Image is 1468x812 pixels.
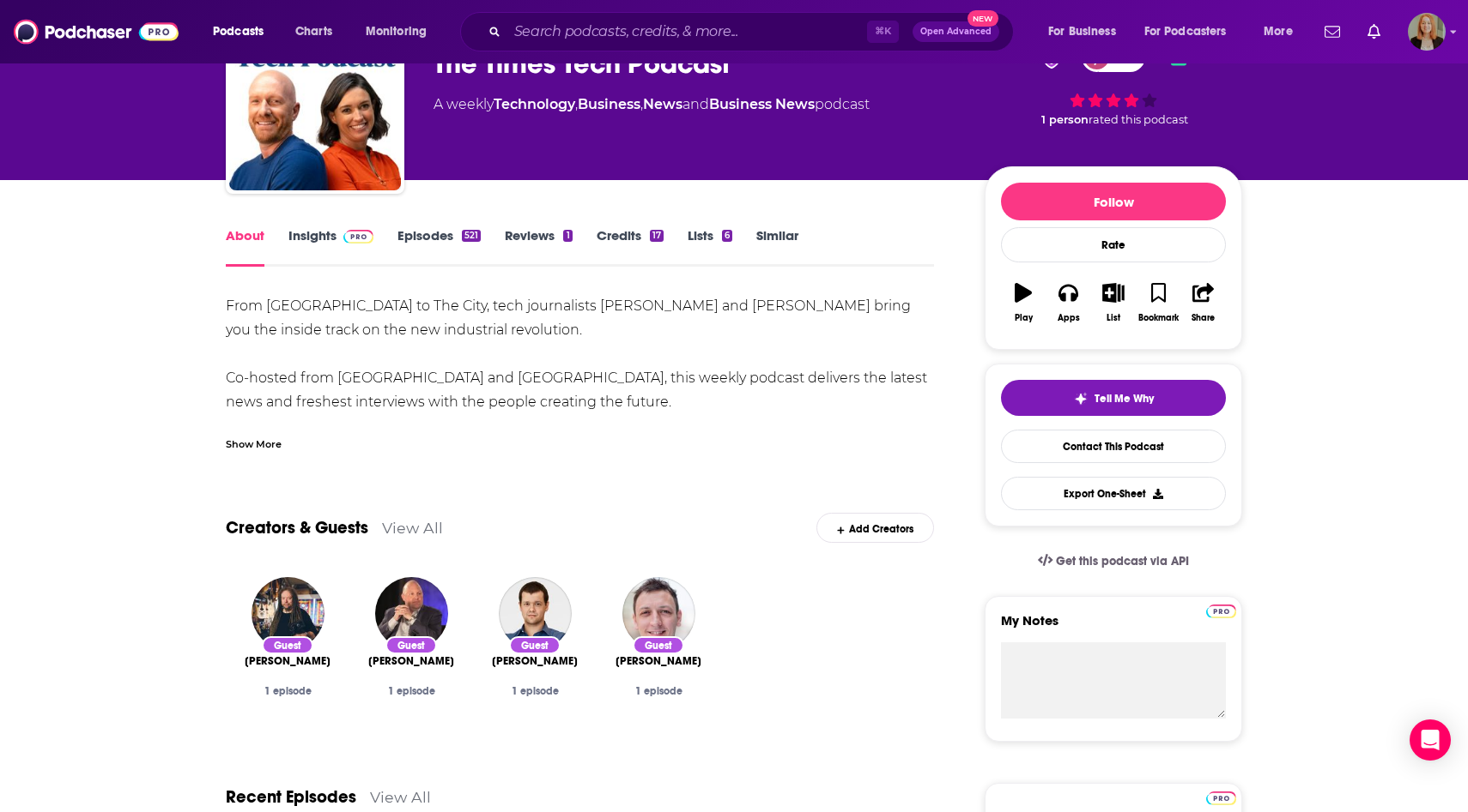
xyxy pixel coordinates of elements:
button: open menu [1133,18,1252,45]
div: From [GEOGRAPHIC_DATA] to The City, tech journalists [PERSON_NAME] and [PERSON_NAME] bring you th... [226,294,934,606]
img: Podchaser Pro [343,230,373,244]
input: Search podcasts, credits, & more... [507,18,867,45]
span: [PERSON_NAME] [368,654,454,668]
span: Get this podcast via API [1056,554,1189,568]
span: [PERSON_NAME] [616,654,701,668]
a: InsightsPodchaser Pro [288,227,373,267]
span: [PERSON_NAME] [245,654,331,668]
a: Creators & Guests [226,517,368,538]
span: Logged in as emckenzie [1408,13,1446,51]
button: open menu [1036,18,1137,45]
button: List [1091,272,1136,334]
a: Get this podcast via API [1024,540,1203,582]
span: ⌘ K [867,21,899,43]
span: , [575,96,578,112]
a: Gene Berdichevsky [492,654,578,668]
img: Marc Andreessen [375,577,448,650]
button: Apps [1046,272,1090,334]
a: Charts [284,18,343,45]
img: Podchaser - Follow, Share and Rate Podcasts [14,15,179,48]
span: New [968,10,998,27]
span: 1 person [1041,113,1089,126]
span: , [640,96,643,112]
a: Episodes521 [397,227,481,267]
span: For Business [1048,20,1116,44]
a: Show notifications dropdown [1318,17,1347,46]
a: Jaron Lanier [245,654,331,668]
a: Ben Thompson [616,654,701,668]
span: Podcasts [213,20,264,44]
img: tell me why sparkle [1074,392,1088,406]
a: View All [370,788,431,806]
div: 17 [650,230,664,242]
a: Lists6 [688,227,732,267]
a: Pro website [1206,789,1236,805]
button: open menu [201,18,286,45]
div: Search podcasts, credits, & more... [476,12,1030,51]
a: Reviews1 [505,227,572,267]
div: 1 episode [610,685,707,697]
a: Business [578,96,640,112]
span: More [1264,20,1293,44]
a: Similar [756,227,798,267]
div: Play [1015,313,1033,323]
a: Contact This Podcast [1001,430,1226,463]
a: Pro website [1206,602,1236,618]
div: Guest [385,636,437,654]
a: Credits17 [597,227,664,267]
button: Show profile menu [1408,13,1446,51]
div: Bookmark [1138,313,1179,323]
div: Add Creators [816,513,934,543]
span: Monitoring [366,20,427,44]
div: A weekly podcast [434,94,870,115]
a: Marc Andreessen [368,654,454,668]
div: verified Badge64 1 personrated this podcast [985,31,1242,137]
div: 1 [563,230,572,242]
a: Technology [494,96,575,112]
span: For Podcasters [1144,20,1227,44]
img: The Times Tech Podcast [229,19,401,190]
div: Apps [1058,313,1080,323]
a: About [226,227,264,267]
span: Charts [295,20,332,44]
span: and [682,96,709,112]
div: Guest [633,636,684,654]
a: View All [382,519,443,537]
div: Rate [1001,227,1226,262]
img: Podchaser Pro [1206,791,1236,805]
div: 6 [722,230,732,242]
a: Business News [709,96,815,112]
div: 1 episode [240,685,336,697]
img: Podchaser Pro [1206,604,1236,618]
a: Show notifications dropdown [1361,17,1387,46]
button: Share [1181,272,1226,334]
div: Share [1192,313,1215,323]
button: Bookmark [1136,272,1180,334]
img: Jaron Lanier [252,577,325,650]
a: News [643,96,682,112]
div: Open Intercom Messenger [1410,719,1451,761]
div: List [1107,313,1120,323]
img: Ben Thompson [622,577,695,650]
button: Follow [1001,183,1226,220]
a: Recent Episodes [226,786,356,808]
img: Gene Berdichevsky [499,577,572,650]
div: Guest [262,636,313,654]
span: Open Advanced [920,27,992,36]
button: Export One-Sheet [1001,477,1226,510]
div: Guest [509,636,561,654]
button: tell me why sparkleTell Me Why [1001,380,1226,416]
span: [PERSON_NAME] [492,654,578,668]
div: 521 [462,230,481,242]
button: open menu [354,18,449,45]
button: Open AdvancedNew [913,21,999,42]
button: Play [1001,272,1046,334]
div: 1 episode [363,685,459,697]
label: My Notes [1001,612,1226,642]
